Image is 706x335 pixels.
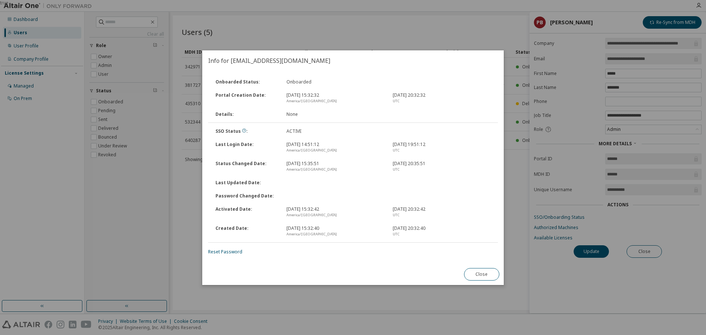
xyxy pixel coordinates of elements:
[211,79,282,85] div: Onboarded Status :
[211,111,282,117] div: Details :
[393,167,490,172] div: UTC
[282,111,388,117] div: None
[286,212,384,218] div: America/[GEOGRAPHIC_DATA]
[282,225,388,237] div: [DATE] 15:32:40
[208,249,242,255] a: Reset Password
[211,193,282,199] div: Password Changed Date :
[388,161,495,172] div: [DATE] 20:35:51
[211,206,282,218] div: Activated Date :
[388,92,495,104] div: [DATE] 20:32:32
[282,142,388,153] div: [DATE] 14:51:12
[211,142,282,153] div: Last Login Date :
[211,161,282,172] div: Status Changed Date :
[388,206,495,218] div: [DATE] 20:32:42
[211,180,282,186] div: Last Updated Date :
[286,98,384,104] div: America/[GEOGRAPHIC_DATA]
[393,147,490,153] div: UTC
[211,128,282,134] div: SSO Status :
[211,92,282,104] div: Portal Creation Date :
[282,79,388,85] div: Onboarded
[464,268,499,281] button: Close
[393,231,490,237] div: UTC
[393,98,490,104] div: UTC
[282,206,388,218] div: [DATE] 15:32:42
[388,225,495,237] div: [DATE] 20:32:40
[393,212,490,218] div: UTC
[282,92,388,104] div: [DATE] 15:32:32
[286,147,384,153] div: America/[GEOGRAPHIC_DATA]
[388,142,495,153] div: [DATE] 19:51:12
[282,161,388,172] div: [DATE] 15:35:51
[286,167,384,172] div: America/[GEOGRAPHIC_DATA]
[202,50,504,71] h2: Info for [EMAIL_ADDRESS][DOMAIN_NAME]
[282,128,388,134] div: ACTIVE
[211,225,282,237] div: Created Date :
[286,231,384,237] div: America/[GEOGRAPHIC_DATA]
